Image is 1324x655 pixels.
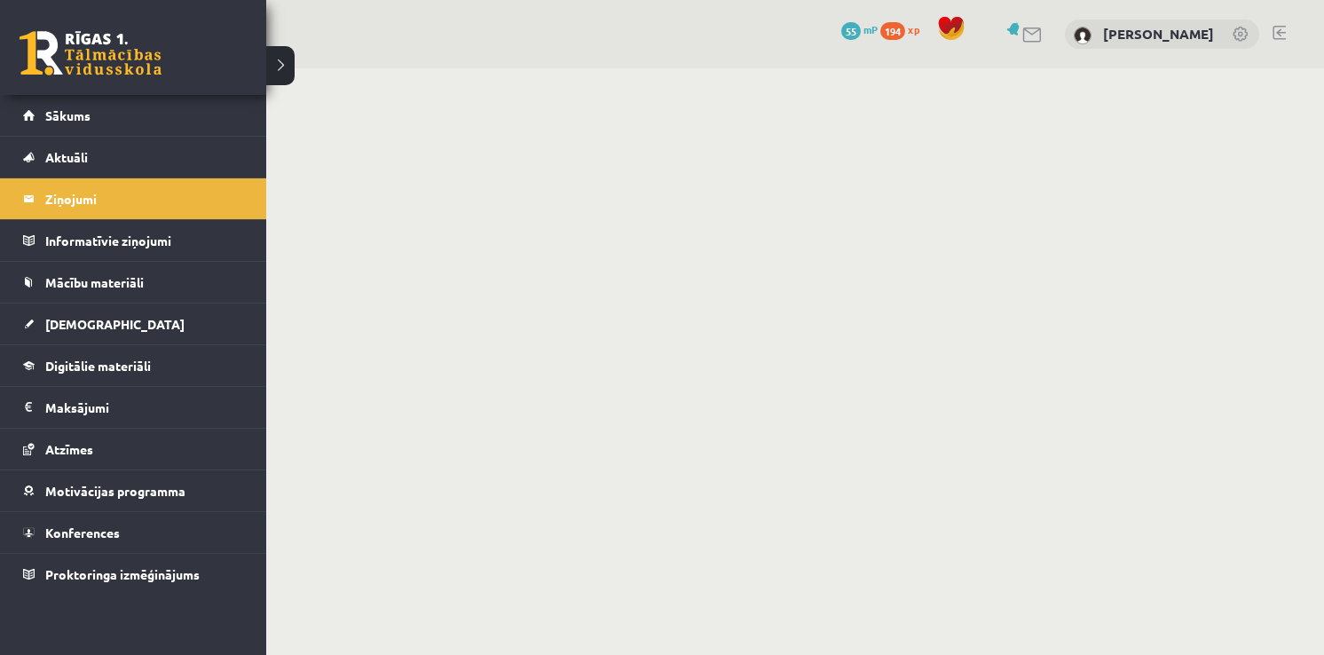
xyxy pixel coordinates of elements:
span: Sākums [45,107,91,123]
a: [PERSON_NAME] [1103,25,1214,43]
span: Proktoringa izmēģinājums [45,566,200,582]
a: [DEMOGRAPHIC_DATA] [23,304,244,344]
a: Konferences [23,512,244,553]
span: Mācību materiāli [45,274,144,290]
span: Motivācijas programma [45,483,185,499]
a: Aktuāli [23,137,244,178]
legend: Informatīvie ziņojumi [45,220,244,261]
span: 194 [880,22,905,40]
a: Maksājumi [23,387,244,428]
legend: Ziņojumi [45,178,244,219]
a: 55 mP [841,22,878,36]
a: Atzīmes [23,429,244,470]
span: xp [908,22,919,36]
span: Atzīmes [45,441,93,457]
a: Informatīvie ziņojumi [23,220,244,261]
span: [DEMOGRAPHIC_DATA] [45,316,185,332]
span: Digitālie materiāli [45,358,151,374]
a: Rīgas 1. Tālmācības vidusskola [20,31,162,75]
span: Konferences [45,525,120,541]
a: Sākums [23,95,244,136]
a: Ziņojumi [23,178,244,219]
a: 194 xp [880,22,928,36]
span: mP [863,22,878,36]
img: Darja Vasiļevska [1074,27,1092,44]
span: Aktuāli [45,149,88,165]
legend: Maksājumi [45,387,244,428]
a: Digitālie materiāli [23,345,244,386]
a: Proktoringa izmēģinājums [23,554,244,595]
a: Mācību materiāli [23,262,244,303]
a: Motivācijas programma [23,470,244,511]
span: 55 [841,22,861,40]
